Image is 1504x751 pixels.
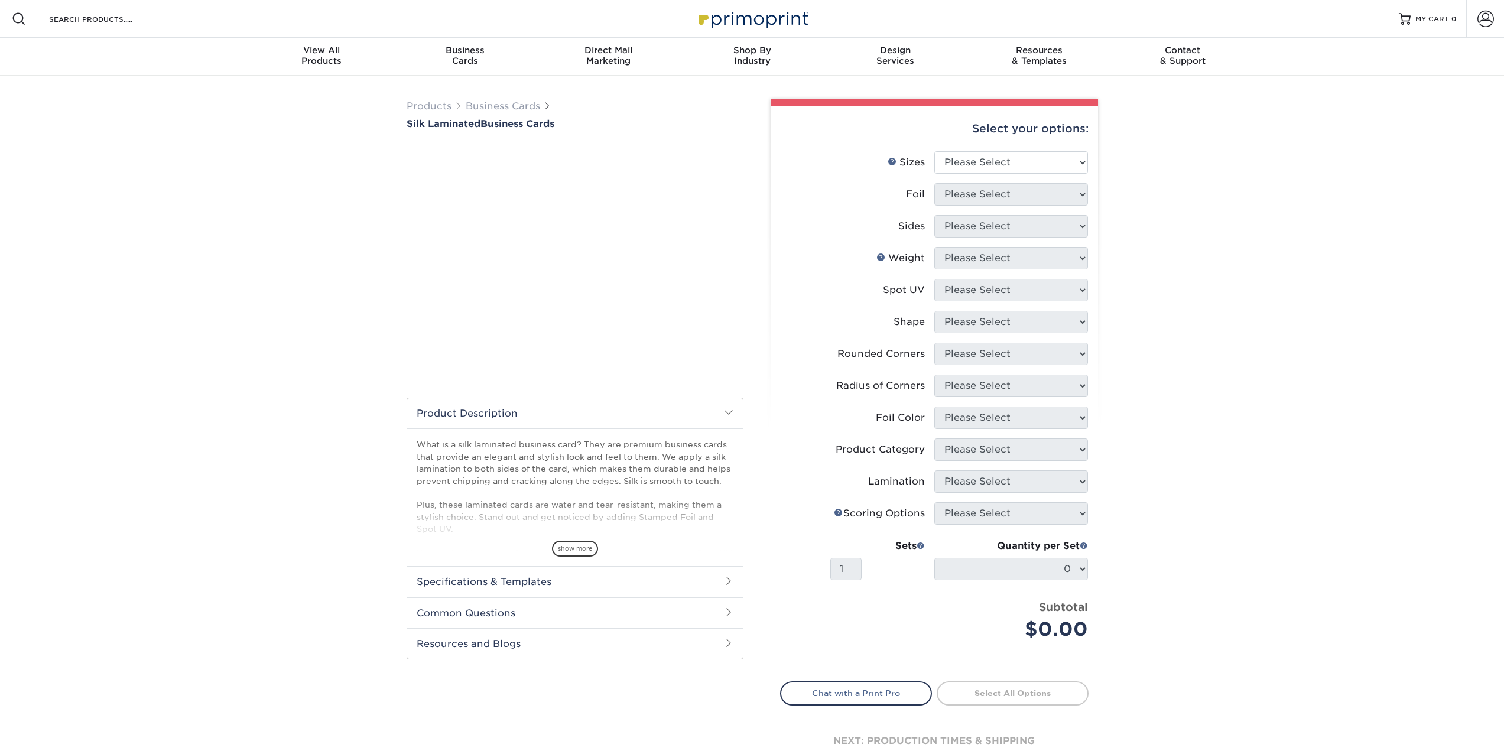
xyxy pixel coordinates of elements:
[937,681,1089,705] a: Select All Options
[1111,38,1255,76] a: Contact& Support
[552,541,598,557] span: show more
[876,411,925,425] div: Foil Color
[943,615,1088,643] div: $0.00
[407,118,743,129] h1: Business Cards
[417,438,733,631] p: What is a silk laminated business card? They are premium business cards that provide an elegant a...
[407,566,743,597] h2: Specifications & Templates
[894,315,925,329] div: Shape
[680,38,824,76] a: Shop ByIndustry
[693,6,811,31] img: Primoprint
[537,38,680,76] a: Direct MailMarketing
[906,187,925,201] div: Foil
[407,597,743,628] h2: Common Questions
[834,506,925,521] div: Scoring Options
[780,106,1089,151] div: Select your options:
[537,45,680,66] div: Marketing
[824,45,967,56] span: Design
[836,379,925,393] div: Radius of Corners
[1415,14,1449,24] span: MY CART
[967,38,1111,76] a: Resources& Templates
[888,155,925,170] div: Sizes
[250,38,394,76] a: View AllProducts
[680,45,824,66] div: Industry
[699,355,728,385] img: Business Cards 08
[619,355,649,385] img: Business Cards 06
[876,251,925,265] div: Weight
[830,539,925,553] div: Sets
[883,283,925,297] div: Spot UV
[836,443,925,457] div: Product Category
[824,45,967,66] div: Services
[407,118,480,129] span: Silk Laminated
[580,355,609,385] img: Business Cards 05
[540,355,570,385] img: Business Cards 04
[393,38,537,76] a: BusinessCards
[780,681,932,705] a: Chat with a Print Pro
[407,118,743,129] a: Silk LaminatedBusiness Cards
[393,45,537,56] span: Business
[537,45,680,56] span: Direct Mail
[868,474,925,489] div: Lamination
[407,398,743,428] h2: Product Description
[1111,45,1255,56] span: Contact
[1039,600,1088,613] strong: Subtotal
[48,12,163,26] input: SEARCH PRODUCTS.....
[824,38,967,76] a: DesignServices
[250,45,394,66] div: Products
[659,355,688,385] img: Business Cards 07
[967,45,1111,66] div: & Templates
[934,539,1088,553] div: Quantity per Set
[967,45,1111,56] span: Resources
[407,628,743,659] h2: Resources and Blogs
[501,355,530,385] img: Business Cards 03
[1111,45,1255,66] div: & Support
[461,355,490,385] img: Business Cards 02
[466,100,540,112] a: Business Cards
[898,219,925,233] div: Sides
[407,100,451,112] a: Products
[250,45,394,56] span: View All
[1451,15,1457,23] span: 0
[837,347,925,361] div: Rounded Corners
[680,45,824,56] span: Shop By
[421,355,451,385] img: Business Cards 01
[393,45,537,66] div: Cards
